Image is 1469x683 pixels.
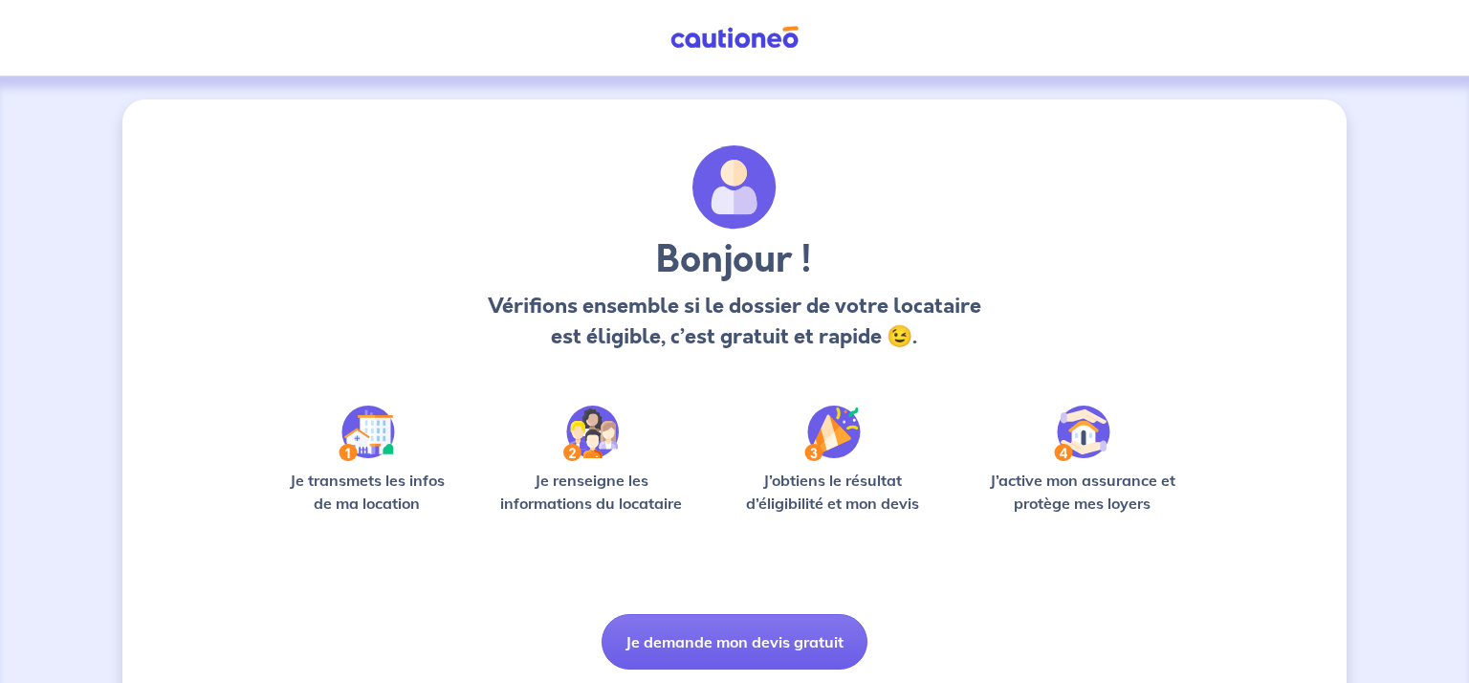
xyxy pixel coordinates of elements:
[602,614,867,670] button: Je demande mon devis gratuit
[1054,406,1110,461] img: /static/bfff1cf634d835d9112899e6a3df1a5d/Step-4.svg
[489,469,694,515] p: Je renseigne les informations du locataire
[971,469,1194,515] p: J’active mon assurance et protège mes loyers
[482,291,986,352] p: Vérifions ensemble si le dossier de votre locataire est éligible, c’est gratuit et rapide 😉.
[804,406,861,461] img: /static/f3e743aab9439237c3e2196e4328bba9/Step-3.svg
[563,406,619,461] img: /static/c0a346edaed446bb123850d2d04ad552/Step-2.svg
[482,237,986,283] h3: Bonjour !
[725,469,941,515] p: J’obtiens le résultat d’éligibilité et mon devis
[663,26,806,50] img: Cautioneo
[692,145,777,230] img: archivate
[275,469,458,515] p: Je transmets les infos de ma location
[339,406,395,461] img: /static/90a569abe86eec82015bcaae536bd8e6/Step-1.svg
